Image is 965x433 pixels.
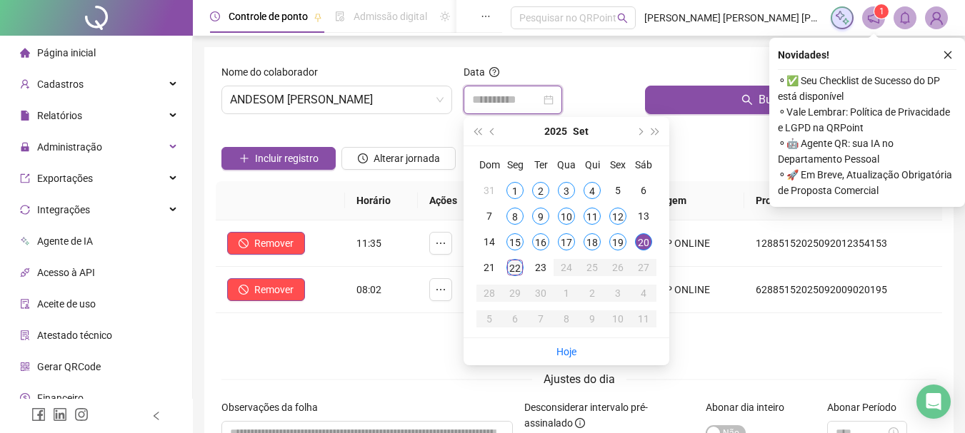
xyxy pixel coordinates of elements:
[617,13,628,24] span: search
[506,285,524,302] div: 29
[579,178,605,203] td: 2025-09-04
[528,178,554,203] td: 2025-09-02
[778,104,956,136] span: ⚬ Vale Lembrar: Política de Privacidade e LGPD na QRPoint
[544,117,567,146] button: year panel
[926,7,947,29] img: 88193
[528,255,554,280] td: 2025-09-23
[354,11,427,22] span: Admissão digital
[481,259,498,276] div: 21
[20,330,30,340] span: solution
[554,255,579,280] td: 2025-09-24
[631,152,656,178] th: Sáb
[230,86,444,113] span: ANDESOM BRONI DE ALMEIDA
[648,117,664,146] button: super-next-year
[151,411,161,421] span: left
[221,399,327,415] label: Observações da folha
[741,94,753,106] span: search
[20,111,30,121] span: file
[20,142,30,152] span: lock
[255,151,319,166] span: Incluir registro
[544,372,615,386] span: Ajustes do dia
[524,402,648,429] span: Desconsiderar intervalo pré-assinalado
[502,178,528,203] td: 2025-09-01
[584,208,601,225] div: 11
[528,306,554,332] td: 2025-10-07
[476,255,502,280] td: 2025-09-21
[584,310,601,327] div: 9
[221,64,327,80] label: Nome do colaborador
[554,178,579,203] td: 2025-09-03
[579,255,605,280] td: 2025-09-25
[584,285,601,302] div: 2
[554,152,579,178] th: Qua
[558,182,575,199] div: 3
[778,73,956,104] span: ⚬ ✅ Seu Checklist de Sucesso do DP está disponível
[476,280,502,306] td: 2025-09-28
[435,238,446,249] span: ellipsis
[502,306,528,332] td: 2025-10-06
[641,267,744,313] td: APP ONLINE
[476,152,502,178] th: Dom
[239,153,249,163] span: plus
[506,233,524,250] div: 15
[528,280,554,306] td: 2025-09-30
[532,233,549,250] div: 16
[435,284,446,295] span: ellipsis
[635,233,652,250] div: 20
[20,393,30,403] span: dollar
[476,229,502,255] td: 2025-09-14
[20,362,30,372] span: qrcode
[210,11,220,21] span: clock-circle
[605,255,631,280] td: 2025-09-26
[609,310,626,327] div: 10
[37,173,93,184] span: Exportações
[532,310,549,327] div: 7
[554,306,579,332] td: 2025-10-08
[502,280,528,306] td: 2025-09-29
[254,282,294,297] span: Remover
[239,285,249,295] span: stop
[37,110,82,121] span: Relatórios
[506,259,524,276] div: 22
[532,259,549,276] div: 23
[239,238,249,248] span: stop
[53,407,67,422] span: linkedin
[356,238,381,249] span: 11:35
[481,11,491,21] span: ellipsis
[356,284,381,295] span: 08:02
[358,153,368,163] span: clock-circle
[476,306,502,332] td: 2025-10-05
[573,117,589,146] button: month panel
[605,229,631,255] td: 2025-09-19
[778,136,956,167] span: ⚬ 🤖 Agente QR: sua IA no Departamento Pessoal
[609,259,626,276] div: 26
[575,418,585,428] span: info-circle
[37,204,90,215] span: Integrações
[605,280,631,306] td: 2025-10-03
[584,259,601,276] div: 25
[481,182,498,199] div: 31
[943,50,953,60] span: close
[506,208,524,225] div: 8
[778,167,956,198] span: ⚬ 🚀 Em Breve, Atualização Obrigatória de Proposta Comercial
[528,229,554,255] td: 2025-09-16
[605,203,631,229] td: 2025-09-12
[631,255,656,280] td: 2025-09-27
[874,4,889,19] sup: 1
[489,67,499,77] span: question-circle
[335,11,345,21] span: file-done
[227,278,305,301] button: Remover
[481,285,498,302] div: 28
[631,229,656,255] td: 2025-09-20
[74,407,89,422] span: instagram
[20,79,30,89] span: user-add
[605,306,631,332] td: 2025-10-10
[744,181,942,220] th: Protocolo
[229,11,308,22] span: Controle de ponto
[506,310,524,327] div: 6
[464,66,485,78] span: Data
[37,235,93,247] span: Agente de IA
[631,306,656,332] td: 2025-10-11
[744,220,942,267] td: 12885152025092012354153
[20,268,30,277] span: api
